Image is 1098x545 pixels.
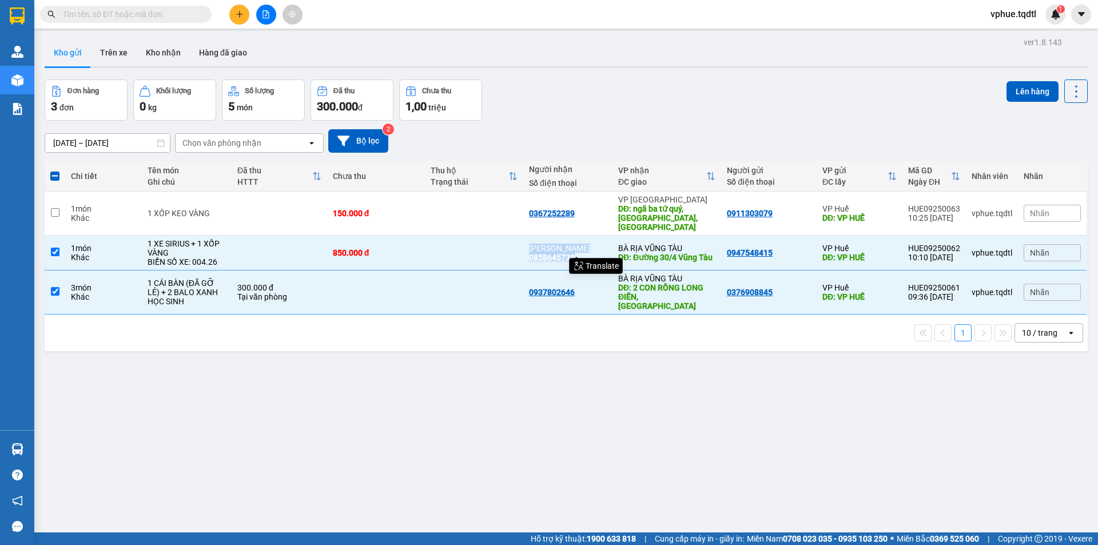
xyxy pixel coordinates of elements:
div: Số điện thoại [727,177,811,186]
div: Thu hộ [431,166,508,175]
div: 300.000 đ [237,283,321,292]
input: Select a date range. [45,134,170,152]
sup: 2 [383,124,394,135]
div: Trạng thái [431,177,508,186]
span: Nhãn [1030,209,1049,218]
button: Hàng đã giao [190,39,256,66]
div: vphue.tqdtl [972,209,1012,218]
div: vphue.tqdtl [972,248,1012,257]
th: Toggle SortBy [425,161,523,192]
img: icon-new-feature [1051,9,1061,19]
span: Cung cấp máy in - giấy in: [655,532,744,545]
svg: open [1067,328,1076,337]
button: file-add [256,5,276,25]
span: search [47,10,55,18]
div: Nhãn [1024,172,1081,181]
sup: 1 [1057,5,1065,13]
div: Ghi chú [148,177,226,186]
div: DĐ: VP HUẾ [822,292,897,301]
span: vphue.tqdtl [981,7,1045,21]
span: copyright [1035,535,1043,543]
img: warehouse-icon [11,46,23,58]
img: warehouse-icon [11,443,23,455]
span: ⚪️ [890,536,894,541]
span: aim [288,10,296,18]
div: ĐC giao [618,177,706,186]
div: BÀ RỊA VŨNG TÀU [618,274,715,283]
div: 0367252289 [529,209,575,218]
div: Hoàng Xuân Thành [529,244,607,253]
div: Mã GD [908,166,951,175]
div: HTTT [237,177,312,186]
span: Nhãn [1030,248,1049,257]
img: logo-vxr [10,7,25,25]
button: Lên hàng [1006,81,1059,102]
div: Nhân viên [972,172,1012,181]
div: DĐ: VP HUẾ [822,213,897,222]
div: HUE09250063 [908,204,960,213]
div: 10 / trang [1022,327,1057,339]
div: 0937802646 [529,288,575,297]
th: Toggle SortBy [817,161,902,192]
div: VP Huế [822,283,897,292]
div: 3 món [71,283,136,292]
button: Đơn hàng3đơn [45,79,128,121]
button: Kho gửi [45,39,91,66]
div: Số lượng [245,87,274,95]
div: 0947548415 [727,248,773,257]
div: VP gửi [822,166,888,175]
li: Tân Quang Dũng Thành Liên [6,6,166,49]
svg: open [307,138,316,148]
div: HUE09250061 [908,283,960,292]
div: Chi tiết [71,172,136,181]
div: Tại văn phòng [237,292,321,301]
th: Toggle SortBy [232,161,327,192]
button: Số lượng5món [222,79,305,121]
li: VP VP Huế [6,62,79,74]
div: ver 1.8.143 [1024,36,1062,49]
span: | [645,532,646,545]
input: Tìm tên, số ĐT hoặc mã đơn [63,8,198,21]
span: Miền Bắc [897,532,979,545]
span: notification [12,495,23,506]
div: Số điện thoại [529,178,607,188]
span: đ [358,103,363,112]
div: DĐ: VP HUẾ [822,253,897,262]
strong: 0369 525 060 [930,534,979,543]
button: caret-down [1071,5,1091,25]
div: Chưa thu [333,172,420,181]
div: VP Huế [822,244,897,253]
span: | [988,532,989,545]
strong: 0708 023 035 - 0935 103 250 [783,534,888,543]
div: 150.000 đ [333,209,420,218]
img: solution-icon [11,103,23,115]
span: 3 [51,100,57,113]
div: Đã thu [237,166,312,175]
span: 300.000 [317,100,358,113]
span: Nhãn [1030,288,1049,297]
div: HUE09250062 [908,244,960,253]
div: 1 CÁI BÀN (ĐÃ GỠ LẺ) + 2 BALO XANH HỌC SINH [148,279,226,306]
button: Đã thu300.000đ [311,79,393,121]
div: 0376908845 [727,288,773,297]
th: Toggle SortBy [612,161,721,192]
div: BÀ RỊA VŨNG TÀU [618,244,715,253]
button: Khối lượng0kg [133,79,216,121]
img: warehouse-icon [11,74,23,86]
div: 1 món [71,244,136,253]
span: Miền Nam [747,532,888,545]
button: 1 [954,324,972,341]
b: Bến xe Phía [GEOGRAPHIC_DATA] [6,76,77,110]
span: question-circle [12,470,23,480]
span: 0 [140,100,146,113]
span: món [237,103,253,112]
div: Chọn văn phòng nhận [182,137,261,149]
span: 5 [228,100,234,113]
span: message [12,521,23,532]
div: ĐC lấy [822,177,888,186]
div: 1 món [71,204,136,213]
div: DĐ: 2 CON RỒNG LONG ĐIỀN, VT [618,283,715,311]
button: Trên xe [91,39,137,66]
div: 0911303079 [727,209,773,218]
button: Kho nhận [137,39,190,66]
